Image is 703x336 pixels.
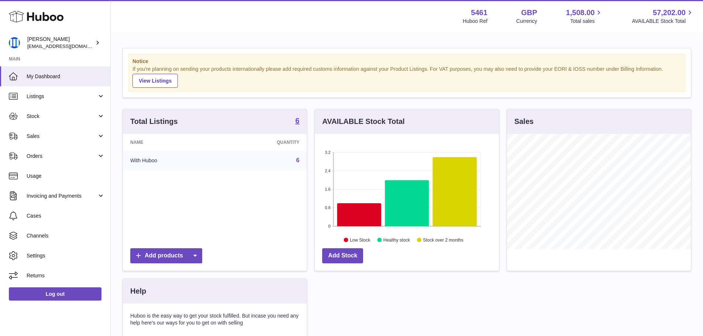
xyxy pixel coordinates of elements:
[570,18,603,25] span: Total sales
[27,36,94,50] div: [PERSON_NAME]
[325,205,331,210] text: 0.8
[9,287,101,301] a: Log out
[27,93,97,100] span: Listings
[632,8,694,25] a: 57,202.00 AVAILABLE Stock Total
[566,8,603,25] a: 1,508.00 Total sales
[322,117,404,127] h3: AVAILABLE Stock Total
[383,237,410,242] text: Healthy stock
[566,8,595,18] span: 1,508.00
[295,117,299,124] strong: 6
[328,224,331,228] text: 0
[322,248,363,263] a: Add Stock
[130,117,178,127] h3: Total Listings
[27,212,105,219] span: Cases
[123,151,220,170] td: With Huboo
[350,237,371,242] text: Low Stock
[27,232,105,239] span: Channels
[516,18,537,25] div: Currency
[471,8,487,18] strong: 5461
[296,157,299,163] a: 6
[27,173,105,180] span: Usage
[514,117,534,127] h3: Sales
[132,66,681,88] div: If you're planning on sending your products internationally please add required customs informati...
[325,169,331,173] text: 2.4
[295,117,299,126] a: 6
[130,286,146,296] h3: Help
[325,187,331,191] text: 1.6
[27,193,97,200] span: Invoicing and Payments
[123,134,220,151] th: Name
[130,248,202,263] a: Add products
[130,312,299,326] p: Huboo is the easy way to get your stock fulfilled. But incase you need any help here's our ways f...
[220,134,307,151] th: Quantity
[325,150,331,155] text: 3.2
[423,237,464,242] text: Stock over 2 months
[132,74,178,88] a: View Listings
[27,73,105,80] span: My Dashboard
[463,18,487,25] div: Huboo Ref
[132,58,681,65] strong: Notice
[27,43,108,49] span: [EMAIL_ADDRESS][DOMAIN_NAME]
[521,8,537,18] strong: GBP
[653,8,686,18] span: 57,202.00
[27,133,97,140] span: Sales
[632,18,694,25] span: AVAILABLE Stock Total
[27,272,105,279] span: Returns
[27,252,105,259] span: Settings
[9,37,20,48] img: oksana@monimoto.com
[27,153,97,160] span: Orders
[27,113,97,120] span: Stock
